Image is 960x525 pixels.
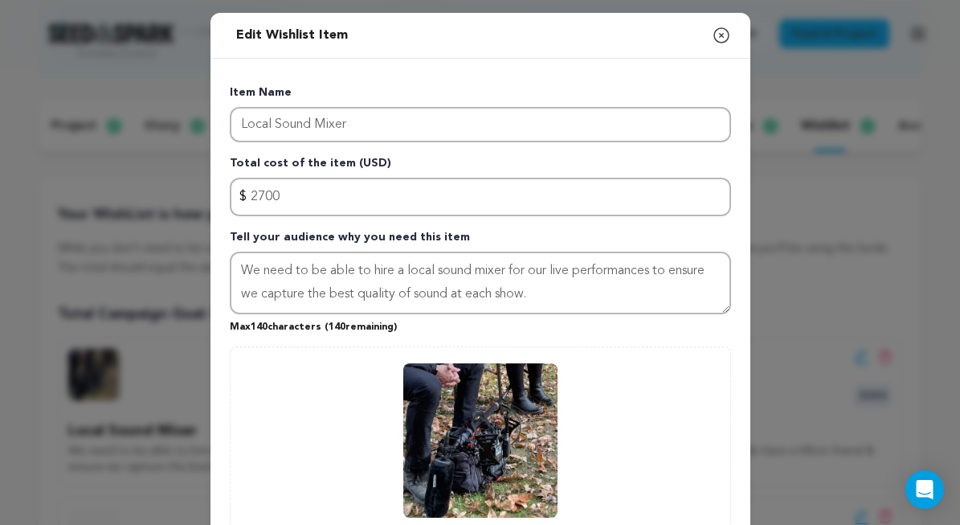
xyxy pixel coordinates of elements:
[230,107,731,142] input: Enter item name
[239,187,247,207] span: $
[905,470,944,509] div: Open Intercom Messenger
[230,19,354,51] h2: Edit Wishlist Item
[230,84,731,107] p: Item Name
[230,229,731,252] p: Tell your audience why you need this item
[329,322,345,332] span: 140
[251,322,268,332] span: 140
[230,252,731,314] textarea: Tell your audience why you need this item
[230,314,731,334] p: Max characters ( remaining)
[230,178,731,216] input: Enter total cost of the item
[230,155,731,178] p: Total cost of the item (USD)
